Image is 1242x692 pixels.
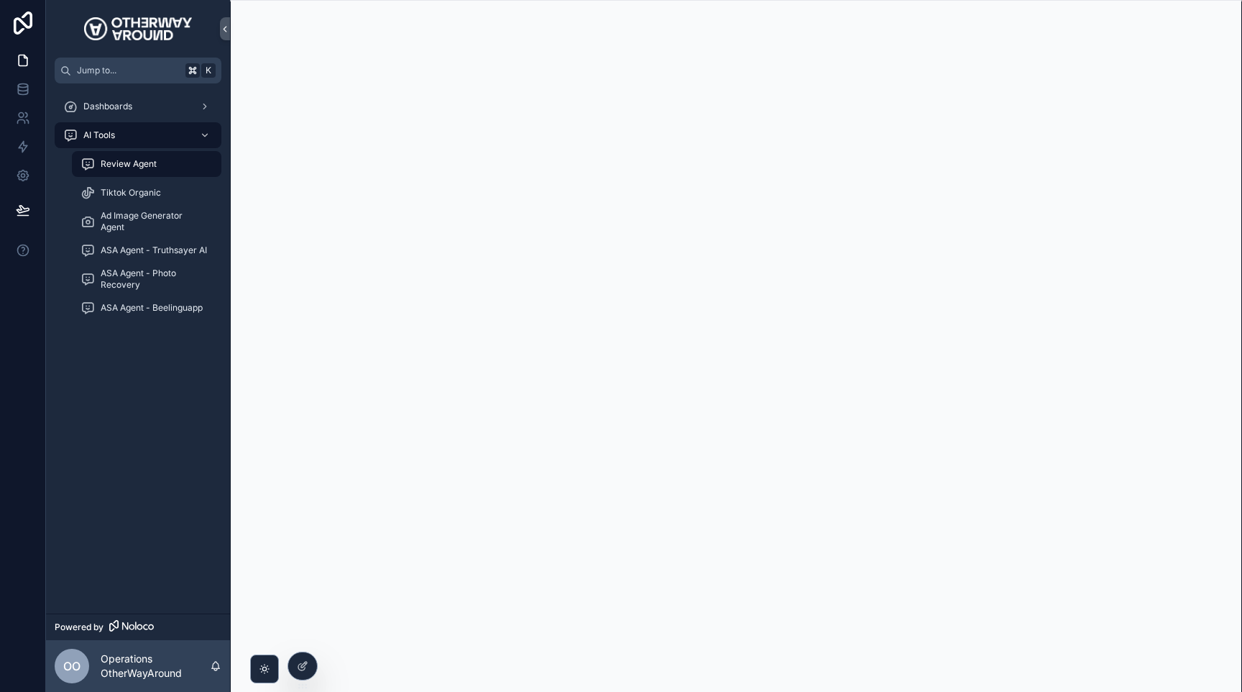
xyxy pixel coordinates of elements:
a: Tiktok Organic [72,180,221,206]
span: OO [63,657,80,675]
span: Powered by [55,622,103,633]
button: Jump to...K [55,58,221,83]
a: Review Agent [72,151,221,177]
a: ASA Agent - Beelinguapp [72,295,221,321]
a: Dashboards [55,94,221,119]
a: ASA Agent - Photo Recovery [72,266,221,292]
span: Review Agent [101,158,157,170]
span: K [203,65,214,76]
span: Dashboards [83,101,132,112]
a: AI Tools [55,122,221,148]
p: Operations OtherWayAround [101,652,210,680]
span: ASA Agent - Truthsayer AI [101,245,207,256]
span: AI Tools [83,129,115,141]
span: ASA Agent - Photo Recovery [101,268,207,291]
div: scrollable content [46,83,230,340]
a: ASA Agent - Truthsayer AI [72,237,221,263]
a: Ad Image Generator Agent [72,209,221,235]
span: Jump to... [77,65,180,76]
a: Powered by [46,614,230,640]
img: App logo [84,17,191,40]
span: ASA Agent - Beelinguapp [101,302,203,314]
span: Tiktok Organic [101,187,161,199]
span: Ad Image Generator Agent [101,210,207,233]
